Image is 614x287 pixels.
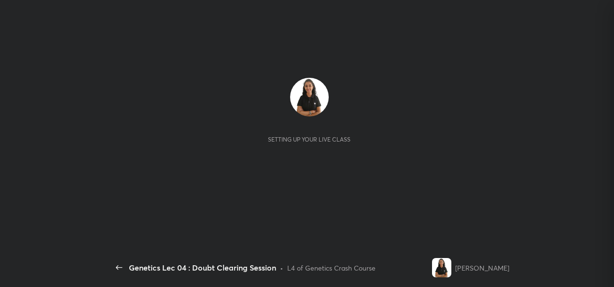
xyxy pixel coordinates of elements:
[290,78,329,116] img: 31e0e67977fa4eb481ffbcafe7fbc2ad.jpg
[287,263,376,273] div: L4 of Genetics Crash Course
[432,258,451,277] img: 31e0e67977fa4eb481ffbcafe7fbc2ad.jpg
[455,263,509,273] div: [PERSON_NAME]
[280,263,283,273] div: •
[129,262,276,273] div: Genetics Lec 04 : Doubt Clearing Session
[268,136,350,143] div: Setting up your live class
